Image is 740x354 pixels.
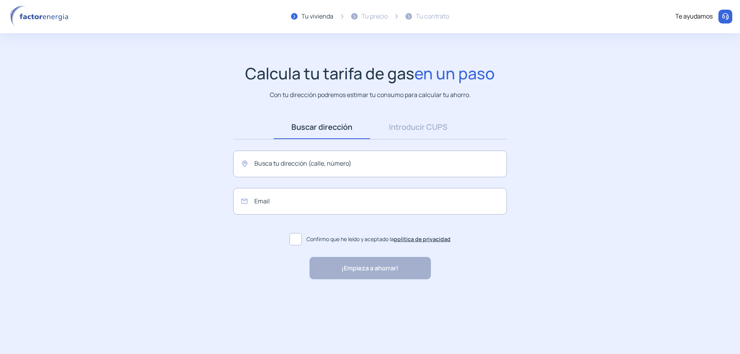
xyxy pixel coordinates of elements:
[416,12,449,22] div: Tu contrato
[394,235,451,243] a: política de privacidad
[306,235,451,243] span: Confirmo que he leído y aceptado la
[721,13,729,20] img: llamar
[414,62,495,84] span: en un paso
[8,5,73,28] img: logo factor
[274,115,370,139] a: Buscar dirección
[301,12,333,22] div: Tu vivienda
[370,115,466,139] a: Introducir CUPS
[245,64,495,83] h1: Calcula tu tarifa de gas
[270,90,471,100] p: Con tu dirección podremos estimar tu consumo para calcular tu ahorro.
[675,12,713,22] div: Te ayudamos
[362,12,388,22] div: Tu precio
